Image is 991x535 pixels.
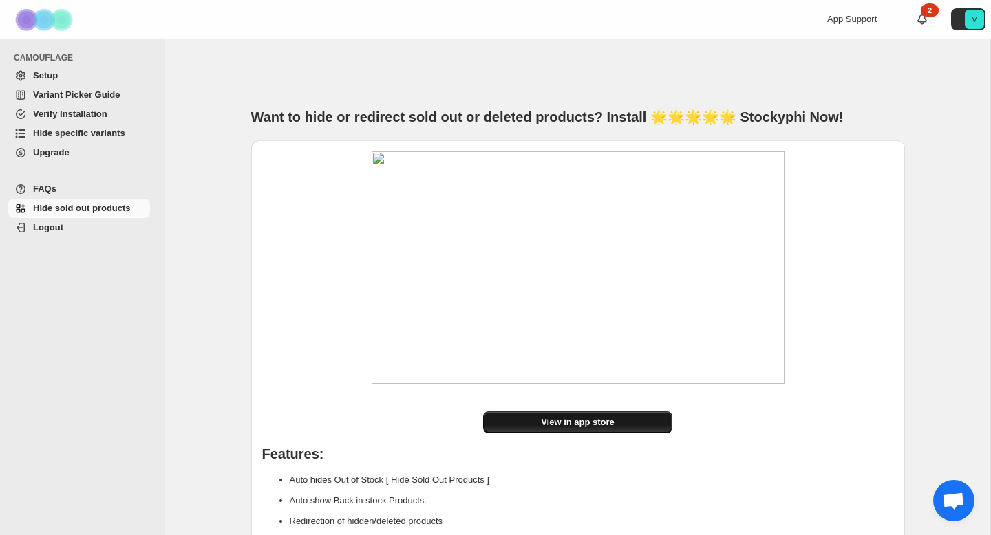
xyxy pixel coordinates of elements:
[8,66,150,85] a: Setup
[33,147,70,157] span: Upgrade
[8,85,150,105] a: Variant Picker Guide
[290,470,894,490] li: Auto hides Out of Stock [ Hide Sold Out Products ]
[33,184,56,194] span: FAQs
[290,511,894,532] li: Redirection of hidden/deleted products
[8,143,150,162] a: Upgrade
[8,199,150,218] a: Hide sold out products
[290,490,894,511] li: Auto show Back in stock Products.
[262,447,894,461] h1: Features:
[33,89,120,100] span: Variant Picker Guide
[8,105,150,124] a: Verify Installation
[951,8,985,30] button: Avatar with initials V
[965,10,984,29] span: Avatar with initials V
[921,3,939,17] div: 2
[251,107,905,127] h1: Want to hide or redirect sold out or deleted products? Install 🌟🌟🌟🌟🌟 Stockyphi Now!
[972,15,977,23] text: V
[915,12,929,26] a: 2
[11,1,80,39] img: Camouflage
[372,151,785,384] img: image
[33,109,107,119] span: Verify Installation
[8,179,150,199] a: FAQs
[33,70,58,80] span: Setup
[33,203,131,213] span: Hide sold out products
[483,411,672,433] a: View in app store
[8,124,150,143] a: Hide specific variants
[827,14,877,24] span: App Support
[33,222,63,232] span: Logout
[933,480,974,521] div: Open chat
[14,52,156,63] span: CAMOUFLAGE
[33,128,125,138] span: Hide specific variants
[541,415,615,429] span: View in app store
[8,218,150,237] a: Logout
